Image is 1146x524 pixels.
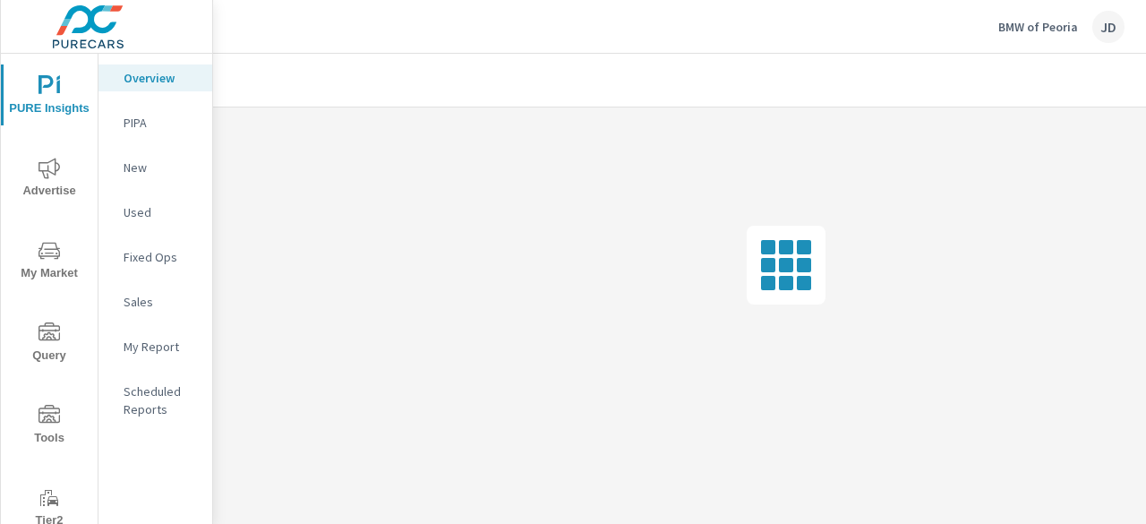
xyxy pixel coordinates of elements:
p: Overview [124,69,198,87]
span: My Market [6,240,92,284]
p: Fixed Ops [124,248,198,266]
p: My Report [124,338,198,356]
div: PIPA [98,109,212,136]
div: Overview [98,64,212,91]
p: BMW of Peoria [998,19,1078,35]
div: Sales [98,288,212,315]
p: Scheduled Reports [124,382,198,418]
p: New [124,159,198,176]
p: PIPA [124,114,198,132]
span: Tools [6,405,92,449]
span: Advertise [6,158,92,202]
div: Scheduled Reports [98,378,212,423]
div: JD [1092,11,1125,43]
p: Sales [124,293,198,311]
div: New [98,154,212,181]
span: PURE Insights [6,75,92,119]
div: My Report [98,333,212,360]
div: Used [98,199,212,226]
span: Query [6,322,92,366]
p: Used [124,203,198,221]
div: Fixed Ops [98,244,212,271]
